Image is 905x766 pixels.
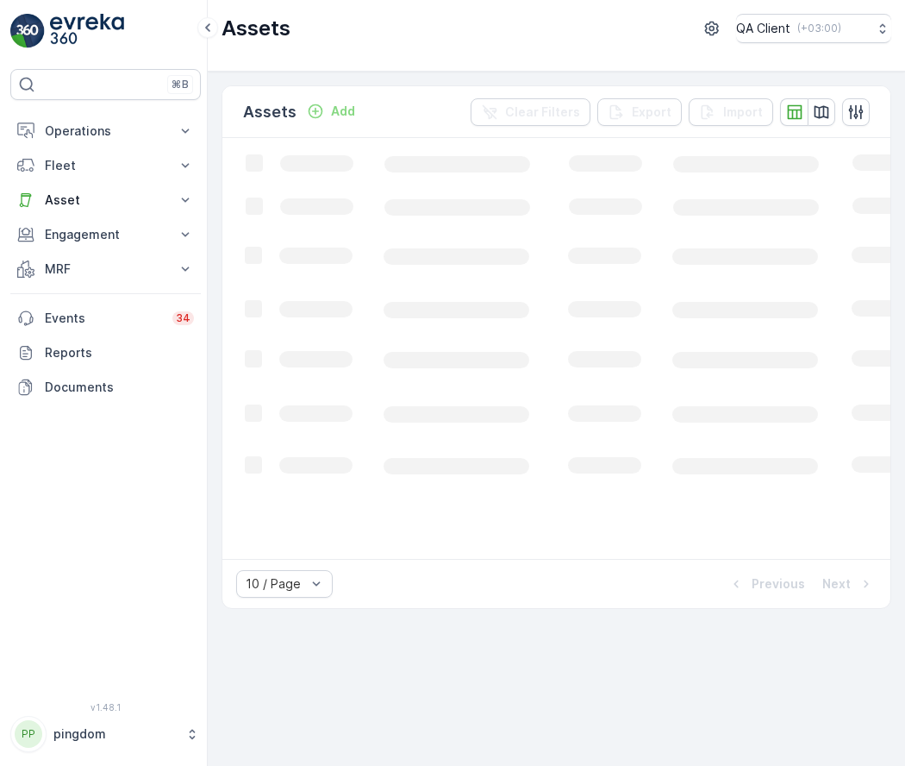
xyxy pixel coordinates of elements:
[45,122,166,140] p: Operations
[15,720,42,748] div: PP
[797,22,841,35] p: ( +03:00 )
[632,104,671,121] p: Export
[10,114,201,148] button: Operations
[172,78,189,91] p: ⌘B
[222,15,290,42] p: Assets
[10,336,201,370] a: Reports
[243,100,296,124] p: Assets
[597,98,682,126] button: Export
[45,261,166,278] p: MRF
[10,716,201,752] button: PPpingdom
[45,310,162,327] p: Events
[726,574,807,594] button: Previous
[10,183,201,217] button: Asset
[10,702,201,713] span: v 1.48.1
[689,98,773,126] button: Import
[331,103,355,120] p: Add
[821,574,877,594] button: Next
[736,14,891,43] button: QA Client(+03:00)
[45,379,194,396] p: Documents
[505,104,580,121] p: Clear Filters
[53,725,177,743] p: pingdom
[10,14,45,48] img: logo
[10,301,201,336] a: Events34
[176,311,190,325] p: 34
[45,157,166,174] p: Fleet
[45,344,194,361] p: Reports
[752,575,805,593] p: Previous
[10,148,201,183] button: Fleet
[300,101,362,122] button: Add
[45,191,166,209] p: Asset
[45,226,166,243] p: Engagement
[10,370,201,405] a: Documents
[10,217,201,252] button: Engagement
[723,104,763,121] p: Import
[736,20,790,37] p: QA Client
[822,575,851,593] p: Next
[50,14,124,48] img: logo_light-DOdMpM7g.png
[471,98,590,126] button: Clear Filters
[10,252,201,286] button: MRF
